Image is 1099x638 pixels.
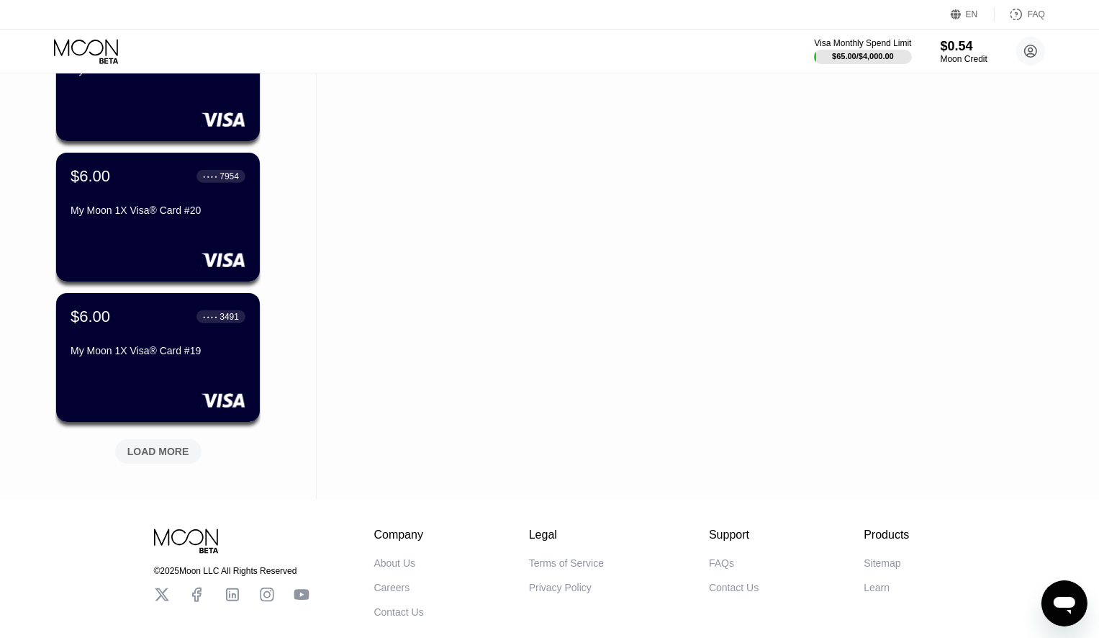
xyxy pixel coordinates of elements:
div: FAQ [995,7,1045,22]
div: My Moon 1X Visa® Card #19 [71,345,245,356]
div: Company [374,529,424,542]
div: About Us [374,557,416,569]
div: $6.00 [71,307,110,326]
div: $0.54Moon Credit [941,39,987,64]
div: $6.00● ● ● ●3491My Moon 1X Visa® Card #19 [56,293,260,422]
div: Products [864,529,909,542]
div: EN [966,9,978,19]
div: Terms of Service [529,557,604,569]
div: $6.00 [71,167,110,186]
iframe: Button to launch messaging window [1041,580,1087,626]
div: Contact Us [709,582,759,593]
div: 3491 [220,312,239,322]
div: $6.00● ● ● ●7954My Moon 1X Visa® Card #20 [56,153,260,282]
div: Legal [529,529,604,542]
div: $0.54 [941,39,987,54]
div: Support [709,529,759,542]
div: Visa Monthly Spend Limit [814,38,911,48]
div: Privacy Policy [529,582,592,593]
div: ● ● ● ● [203,315,217,319]
div: EN [951,7,995,22]
div: LOAD MORE [127,445,189,458]
div: Learn [864,582,890,593]
div: LOAD MORE [104,433,212,464]
div: $6.00● ● ● ●5168My Moon 1X Visa® Card #21 [56,12,260,141]
div: FAQ [1028,9,1045,19]
div: Careers [374,582,410,593]
div: Sitemap [864,557,900,569]
div: Contact Us [374,606,424,618]
div: FAQs [709,557,734,569]
div: Visa Monthly Spend Limit$65.00/$4,000.00 [814,38,911,64]
div: My Moon 1X Visa® Card #20 [71,205,245,216]
div: $65.00 / $4,000.00 [832,52,894,60]
div: Moon Credit [941,54,987,64]
div: ● ● ● ● [203,174,217,179]
div: 7954 [220,171,239,181]
div: © 2025 Moon LLC All Rights Reserved [154,566,309,576]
